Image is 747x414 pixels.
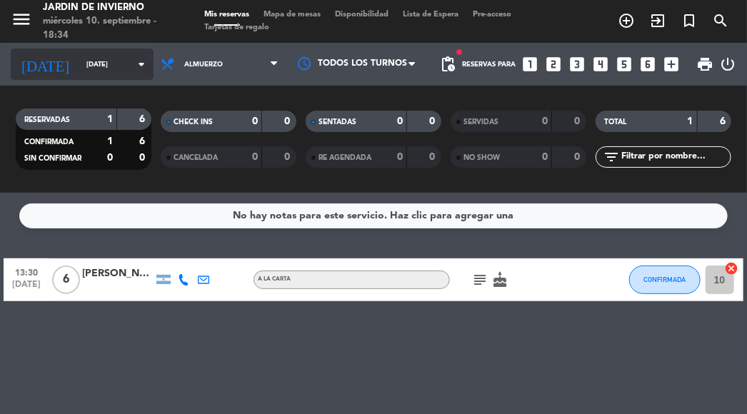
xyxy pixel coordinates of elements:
[696,56,713,73] span: print
[43,14,176,42] div: miércoles 10. septiembre - 18:34
[82,266,154,282] div: [PERSON_NAME]
[521,55,539,74] i: looks_one
[688,116,693,126] strong: 1
[466,11,519,19] span: Pre-acceso
[11,9,32,30] i: menu
[24,116,70,123] span: RESERVADAS
[258,276,291,282] span: A LA CARTA
[43,1,176,15] div: JARDIN DE INVIERNO
[681,12,698,29] i: turned_in_not
[174,118,213,126] span: CHECK INS
[184,61,223,69] span: Almuerzo
[618,12,635,29] i: add_circle_outline
[712,12,729,29] i: search
[649,12,666,29] i: exit_to_app
[319,118,356,126] span: SENTADAS
[107,153,113,163] strong: 0
[107,136,113,146] strong: 1
[257,11,329,19] span: Mapa de mesas
[643,276,686,283] span: CONFIRMADA
[24,155,81,162] span: SIN CONFIRMAR
[604,118,626,126] span: TOTAL
[139,136,148,146] strong: 6
[198,11,257,19] span: Mis reservas
[455,48,463,56] span: fiber_manual_record
[397,152,403,162] strong: 0
[568,55,586,74] i: looks_3
[629,266,701,294] button: CONFIRMADA
[11,9,32,35] button: menu
[463,118,498,126] span: SERVIDAS
[319,154,371,161] span: RE AGENDADA
[11,50,79,79] i: [DATE]
[107,114,113,124] strong: 1
[662,55,681,74] i: add_box
[542,152,548,162] strong: 0
[234,208,514,224] div: No hay notas para este servicio. Haz clic para agregar una
[620,149,731,165] input: Filtrar por nombre...
[719,43,736,86] div: LOG OUT
[591,55,610,74] i: looks_4
[430,152,438,162] strong: 0
[463,154,500,161] span: NO SHOW
[9,263,44,280] span: 13:30
[720,116,728,126] strong: 6
[139,114,148,124] strong: 6
[544,55,563,74] i: looks_two
[397,116,403,126] strong: 0
[198,24,277,31] span: Tarjetas de regalo
[491,271,508,288] i: cake
[284,152,293,162] strong: 0
[439,56,456,73] span: pending_actions
[139,153,148,163] strong: 0
[638,55,657,74] i: looks_6
[174,154,218,161] span: CANCELADA
[575,152,583,162] strong: 0
[462,61,516,69] span: Reservas para
[9,280,44,296] span: [DATE]
[329,11,396,19] span: Disponibilidad
[719,56,736,73] i: power_settings_new
[52,266,80,294] span: 6
[430,116,438,126] strong: 0
[396,11,466,19] span: Lista de Espera
[252,116,258,126] strong: 0
[542,116,548,126] strong: 0
[24,138,74,146] span: CONFIRMADA
[284,116,293,126] strong: 0
[575,116,583,126] strong: 0
[252,152,258,162] strong: 0
[725,261,739,276] i: cancel
[133,56,150,73] i: arrow_drop_down
[603,148,620,166] i: filter_list
[615,55,633,74] i: looks_5
[471,271,488,288] i: subject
